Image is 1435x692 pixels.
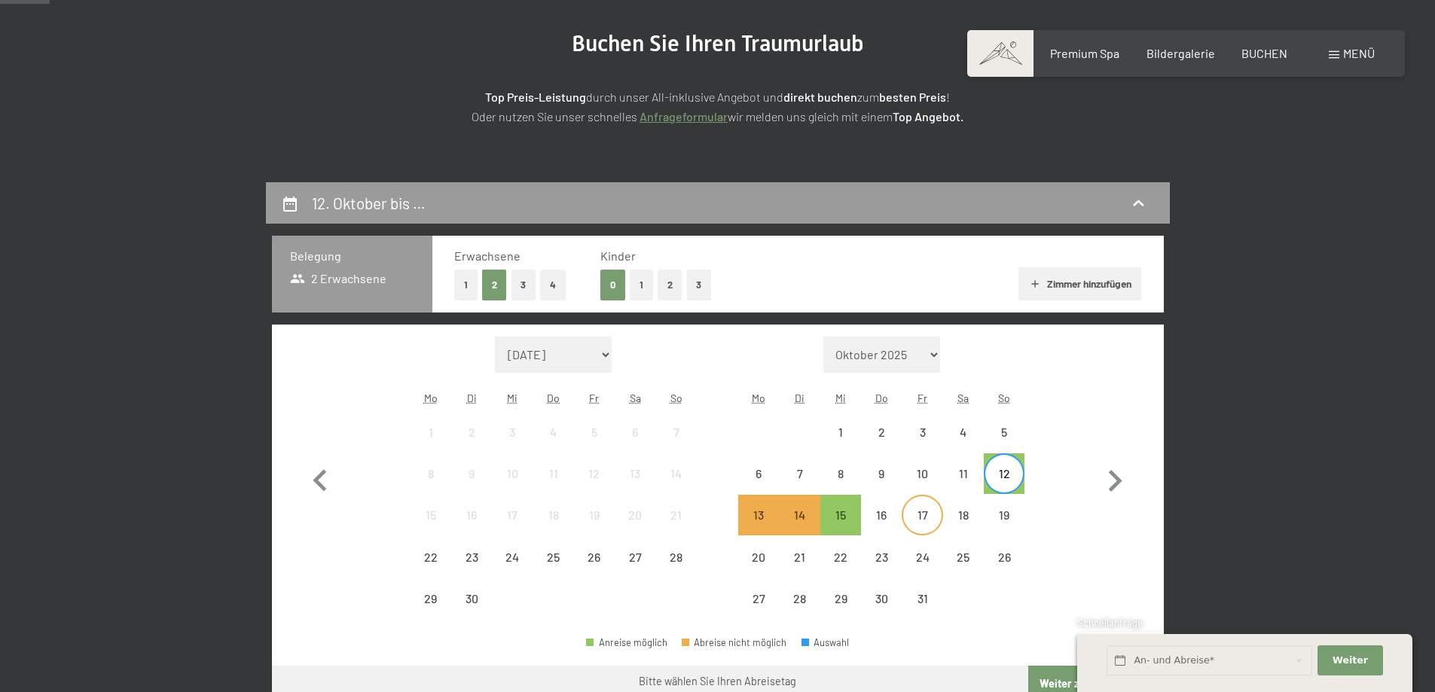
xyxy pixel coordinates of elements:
div: Abreise nicht möglich [984,412,1024,453]
strong: Top Preis-Leistung [485,90,586,104]
button: 2 [658,270,682,300]
abbr: Mittwoch [507,392,518,404]
div: Mon Sep 01 2025 [411,412,451,453]
div: 10 [903,468,941,505]
div: Abreise nicht möglich [615,412,655,453]
span: Premium Spa [1050,46,1119,60]
div: Wed Sep 24 2025 [492,536,533,577]
div: Sat Oct 11 2025 [943,453,984,494]
div: Sun Oct 26 2025 [984,536,1024,577]
div: Abreise nicht möglich [682,638,787,648]
div: Abreise nicht möglich [574,536,615,577]
div: 10 [493,468,531,505]
button: 1 [630,270,653,300]
div: Thu Oct 30 2025 [861,578,902,619]
div: 29 [412,593,450,630]
button: 4 [540,270,566,300]
div: 29 [822,593,859,630]
div: 2 [863,426,900,464]
div: Abreise nicht möglich [943,412,984,453]
div: Abreise nicht möglich [984,495,1024,535]
div: 23 [863,551,900,589]
div: Abreise nicht möglich [902,578,942,619]
div: Abreise nicht möglich [780,536,820,577]
div: Tue Sep 30 2025 [451,578,492,619]
div: Thu Sep 25 2025 [533,536,574,577]
div: Abreise nicht möglich, da die Mindestaufenthaltsdauer nicht erfüllt wird [738,495,779,535]
div: Sat Sep 20 2025 [615,495,655,535]
button: 2 [482,270,507,300]
abbr: Dienstag [795,392,805,404]
div: Wed Oct 08 2025 [820,453,861,494]
div: Abreise nicht möglich [820,412,861,453]
div: 30 [453,593,490,630]
div: Abreise nicht möglich [411,495,451,535]
div: Mon Sep 08 2025 [411,453,451,494]
span: Bildergalerie [1146,46,1215,60]
div: Abreise nicht möglich [780,453,820,494]
div: Thu Oct 09 2025 [861,453,902,494]
div: Abreise nicht möglich [411,578,451,619]
div: Sun Oct 05 2025 [984,412,1024,453]
div: 9 [453,468,490,505]
div: Abreise nicht möglich [615,536,655,577]
span: 2 Erwachsene [290,270,387,287]
div: 14 [781,509,819,547]
div: Abreise nicht möglich [861,578,902,619]
div: 17 [903,509,941,547]
div: Abreise nicht möglich [902,495,942,535]
div: Abreise nicht möglich [451,453,492,494]
div: 11 [945,468,982,505]
div: Sun Oct 19 2025 [984,495,1024,535]
div: Abreise nicht möglich, da die Mindestaufenthaltsdauer nicht erfüllt wird [780,495,820,535]
div: 18 [945,509,982,547]
div: Fri Oct 31 2025 [902,578,942,619]
button: 1 [454,270,478,300]
div: 7 [657,426,695,464]
div: Abreise nicht möglich [533,412,574,453]
div: 15 [822,509,859,547]
div: Abreise nicht möglich [533,453,574,494]
div: 9 [863,468,900,505]
h3: Belegung [290,248,414,264]
div: Abreise nicht möglich [615,495,655,535]
div: Fri Oct 10 2025 [902,453,942,494]
div: Abreise nicht möglich [943,536,984,577]
div: Abreise nicht möglich [820,578,861,619]
div: 27 [740,593,777,630]
div: Fri Sep 05 2025 [574,412,615,453]
div: Bitte wählen Sie Ihren Abreisetag [639,674,796,689]
div: Abreise nicht möglich [615,453,655,494]
div: 6 [616,426,654,464]
div: Abreise nicht möglich [984,536,1024,577]
div: Fri Oct 03 2025 [902,412,942,453]
div: Abreise nicht möglich [492,536,533,577]
div: 20 [740,551,777,589]
abbr: Freitag [917,392,927,404]
div: 19 [576,509,613,547]
div: Mon Sep 15 2025 [411,495,451,535]
div: Thu Oct 23 2025 [861,536,902,577]
div: Auswahl [801,638,850,648]
div: 12 [576,468,613,505]
div: Abreise nicht möglich [738,536,779,577]
div: 19 [985,509,1023,547]
div: Sat Oct 04 2025 [943,412,984,453]
abbr: Montag [752,392,765,404]
div: 17 [493,509,531,547]
button: 0 [600,270,625,300]
a: Anfrageformular [640,109,728,123]
div: Wed Oct 29 2025 [820,578,861,619]
div: 8 [412,468,450,505]
div: Sun Sep 28 2025 [655,536,696,577]
div: Abreise nicht möglich [738,453,779,494]
div: Tue Sep 02 2025 [451,412,492,453]
button: Weiter [1317,645,1382,676]
div: Mon Oct 06 2025 [738,453,779,494]
div: Abreise nicht möglich [902,412,942,453]
div: 25 [945,551,982,589]
div: Abreise nicht möglich [411,536,451,577]
button: Vorheriger Monat [298,337,342,620]
div: Fri Oct 24 2025 [902,536,942,577]
strong: Top Angebot. [893,109,963,123]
